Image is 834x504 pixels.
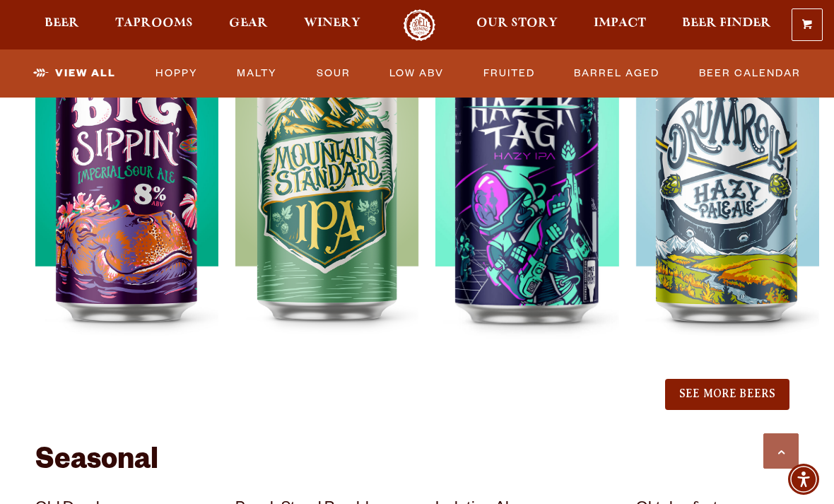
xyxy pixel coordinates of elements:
[304,18,360,29] span: Winery
[476,18,558,29] span: Our Story
[28,57,122,90] a: View All
[763,433,799,469] a: Scroll to top
[35,446,799,480] h2: Seasonal
[295,9,370,41] a: Winery
[231,57,283,90] a: Malty
[35,9,88,41] a: Beer
[393,9,446,41] a: Odell Home
[682,18,771,29] span: Beer Finder
[220,9,277,41] a: Gear
[229,18,268,29] span: Gear
[106,9,202,41] a: Taprooms
[435,23,618,377] img: Hazer Tag
[35,23,218,377] img: Big Sippin’
[585,9,655,41] a: Impact
[467,9,567,41] a: Our Story
[568,57,665,90] a: Barrel Aged
[636,23,819,377] img: Drumroll
[478,57,541,90] a: Fruited
[673,9,780,41] a: Beer Finder
[115,18,193,29] span: Taprooms
[45,18,79,29] span: Beer
[311,57,356,90] a: Sour
[594,18,646,29] span: Impact
[665,379,789,410] button: See More Beers
[235,23,418,377] img: Mountain Standard
[384,57,450,90] a: Low ABV
[150,57,204,90] a: Hoppy
[788,464,819,495] div: Accessibility Menu
[693,57,806,90] a: Beer Calendar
